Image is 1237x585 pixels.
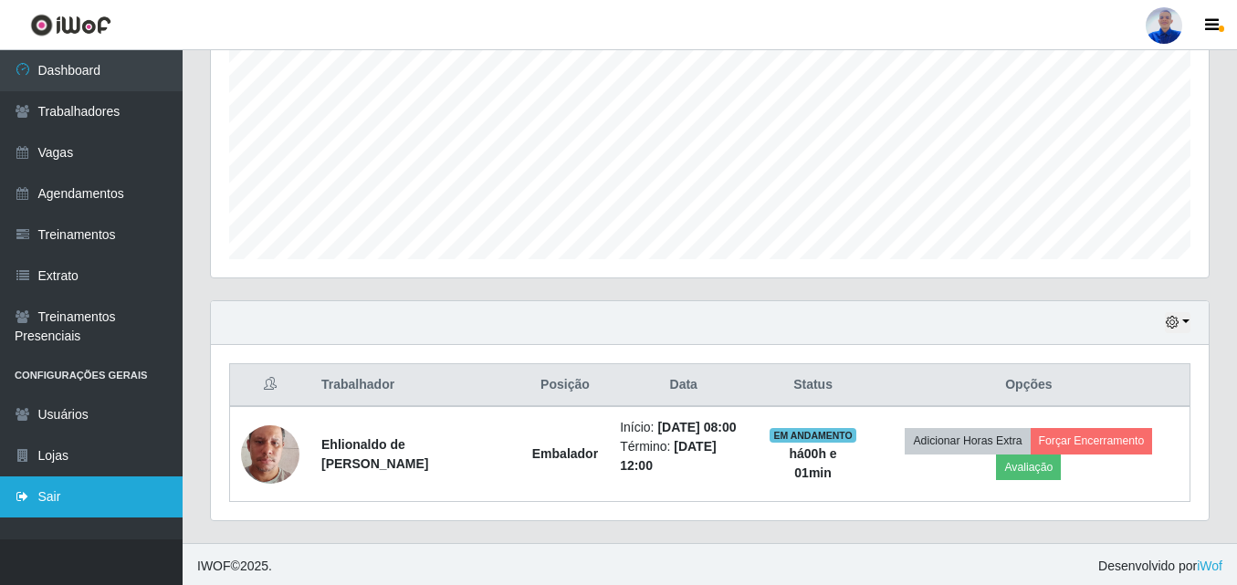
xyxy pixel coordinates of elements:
[657,420,736,434] time: [DATE] 08:00
[620,437,747,475] li: Término:
[770,428,856,443] span: EM ANDAMENTO
[1031,428,1153,454] button: Forçar Encerramento
[620,418,747,437] li: Início:
[789,446,836,480] strong: há 00 h e 01 min
[532,446,598,461] strong: Embalador
[30,14,111,37] img: CoreUI Logo
[197,557,272,576] span: © 2025 .
[241,402,299,507] img: 1675087680149.jpeg
[321,437,428,471] strong: Ehlionaldo de [PERSON_NAME]
[868,364,1190,407] th: Opções
[310,364,521,407] th: Trabalhador
[1197,559,1222,573] a: iWof
[996,454,1061,480] button: Avaliação
[905,428,1030,454] button: Adicionar Horas Extra
[758,364,867,407] th: Status
[1098,557,1222,576] span: Desenvolvido por
[521,364,609,407] th: Posição
[609,364,758,407] th: Data
[197,559,231,573] span: IWOF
